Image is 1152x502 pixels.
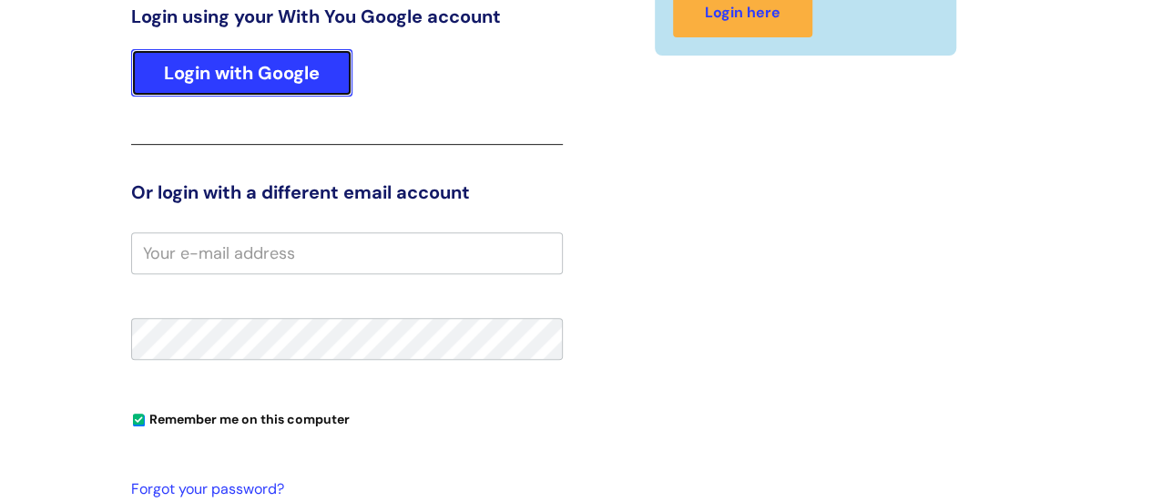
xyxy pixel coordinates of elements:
[131,49,352,97] a: Login with Google
[131,232,563,274] input: Your e-mail address
[131,181,563,203] h3: Or login with a different email account
[131,404,563,433] div: You can uncheck this option if you're logging in from a shared device
[131,5,563,27] h3: Login using your With You Google account
[133,415,145,426] input: Remember me on this computer
[131,407,350,427] label: Remember me on this computer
